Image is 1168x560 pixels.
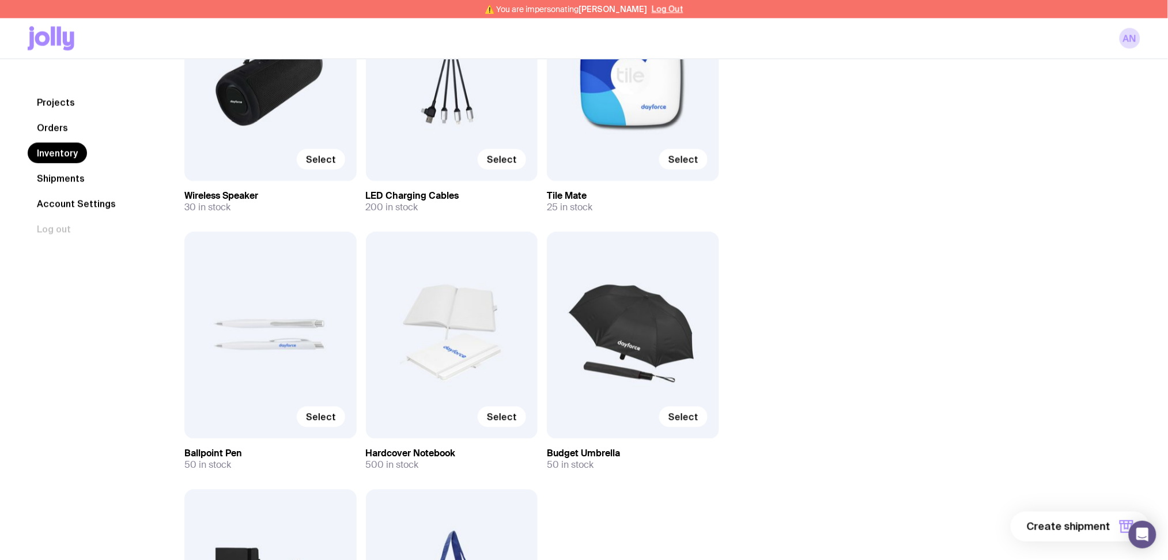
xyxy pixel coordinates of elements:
a: Orders [28,117,77,138]
span: Select [487,411,517,423]
span: Select [668,154,698,165]
button: Log out [28,218,80,239]
span: Select [668,411,698,423]
h3: Ballpoint Pen [184,448,357,460]
button: Log Out [652,5,683,14]
span: 25 in stock [547,202,592,214]
h3: Hardcover Notebook [366,448,538,460]
div: Open Intercom Messenger [1129,521,1156,548]
span: 200 in stock [366,202,418,214]
span: Select [306,411,336,423]
a: Account Settings [28,193,125,214]
h3: Tile Mate [547,191,719,202]
span: Select [306,154,336,165]
h3: LED Charging Cables [366,191,538,202]
a: Inventory [28,142,87,163]
span: 50 in stock [184,460,231,471]
a: Projects [28,92,84,112]
span: 500 in stock [366,460,419,471]
h3: Wireless Speaker [184,191,357,202]
span: 30 in stock [184,202,230,214]
a: Shipments [28,168,94,188]
a: AN [1120,28,1140,49]
span: 50 in stock [547,460,594,471]
span: Create shipment [1027,520,1110,533]
span: [PERSON_NAME] [579,5,647,14]
button: Create shipment [1011,512,1150,542]
h3: Budget Umbrella [547,448,719,460]
span: Select [487,154,517,165]
span: ⚠️ You are impersonating [485,5,647,14]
